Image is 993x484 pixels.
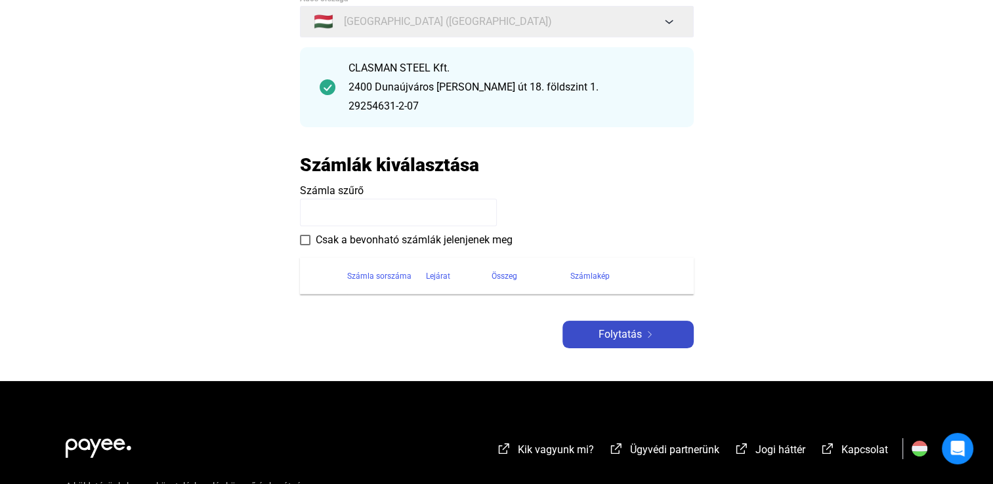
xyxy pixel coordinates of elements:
img: white-payee-white-dot.svg [66,431,131,458]
span: Folytatás [599,327,642,342]
img: arrow-right-white [642,331,658,338]
div: Számla sorszáma [347,268,412,284]
img: checkmark-darker-green-circle [320,79,335,95]
div: Lejárat [426,268,492,284]
div: Open Intercom Messenger [942,433,973,464]
h2: Számlák kiválasztása [300,153,479,176]
img: external-link-white [820,442,835,455]
span: Ügyvédi partnerünk [630,443,719,456]
a: external-link-whiteJogi háttér [734,445,805,458]
div: Összeg [492,268,517,284]
span: 🇭🇺 [314,14,333,30]
img: external-link-white [496,442,512,455]
div: Lejárat [426,268,450,284]
div: Számla sorszáma [347,268,426,284]
span: Csak a bevonható számlák jelenjenek meg [316,232,513,248]
span: Jogi háttér [755,443,805,456]
div: Számlakép [570,268,610,284]
div: Számlakép [570,268,678,284]
a: external-link-whiteKapcsolat [820,445,888,458]
div: CLASMAN STEEL Kft. [349,60,674,76]
button: 🇭🇺[GEOGRAPHIC_DATA] ([GEOGRAPHIC_DATA]) [300,6,694,37]
span: Kik vagyunk mi? [518,443,594,456]
span: Kapcsolat [841,443,888,456]
div: 29254631-2-07 [349,98,674,114]
img: HU.svg [912,441,927,456]
button: Folytatásarrow-right-white [562,321,694,348]
img: external-link-white [734,442,750,455]
span: Számla szűrő [300,184,364,197]
span: [GEOGRAPHIC_DATA] ([GEOGRAPHIC_DATA]) [344,14,552,30]
a: external-link-whiteÜgyvédi partnerünk [608,445,719,458]
div: Összeg [492,268,570,284]
img: external-link-white [608,442,624,455]
a: external-link-whiteKik vagyunk mi? [496,445,594,458]
div: 2400 Dunaújváros [PERSON_NAME] út 18. földszint 1. [349,79,674,95]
